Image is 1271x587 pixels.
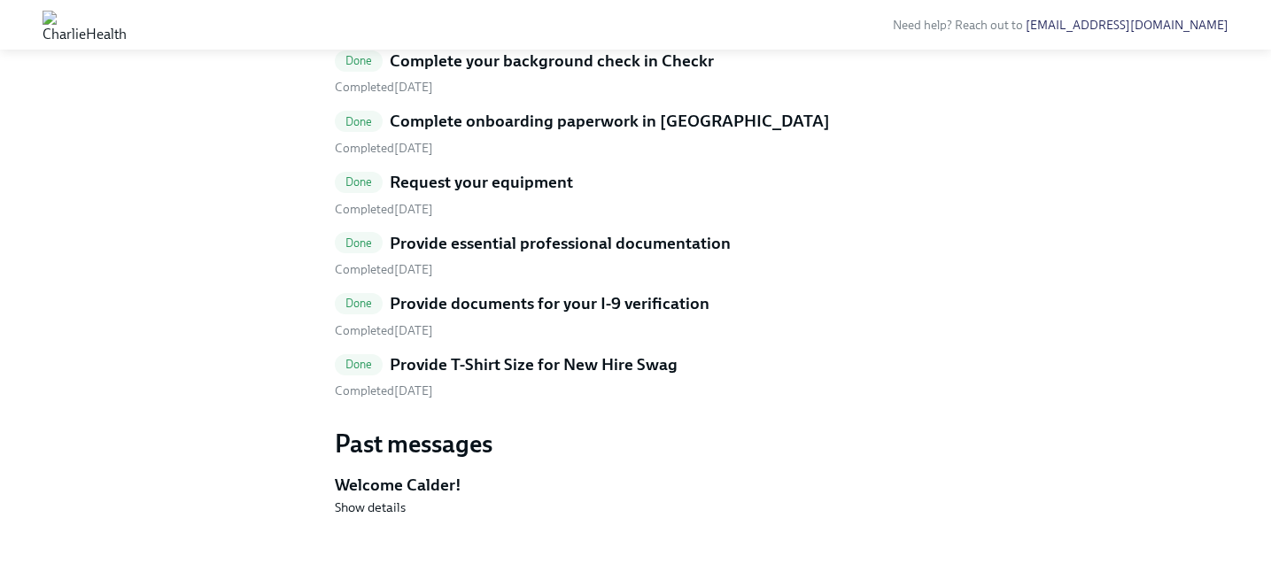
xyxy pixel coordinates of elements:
a: [EMAIL_ADDRESS][DOMAIN_NAME] [1026,18,1228,33]
h5: Provide documents for your I-9 verification [390,292,709,315]
span: Done [335,54,384,67]
button: Show details [335,498,406,516]
span: Done [335,115,384,128]
h5: Complete your background check in Checkr [390,50,714,73]
a: DoneProvide essential professional documentation Completed[DATE] [335,232,937,279]
span: Thursday, August 28th 2025, 6:47 am [335,262,433,277]
h3: Past messages [335,428,937,460]
span: Friday, August 22nd 2025, 7:20 am [335,141,433,156]
span: Thursday, August 21st 2025, 2:43 pm [335,80,433,95]
span: Done [335,358,384,371]
h5: Provide essential professional documentation [390,232,731,255]
h5: Welcome Calder! [335,474,937,497]
h5: Request your equipment [390,171,573,194]
a: DoneProvide documents for your I-9 verification Completed[DATE] [335,292,937,339]
span: Thursday, August 21st 2025, 2:41 pm [335,383,433,398]
span: Done [335,297,384,310]
span: Thursday, August 21st 2025, 2:41 pm [335,202,433,217]
a: DoneProvide T-Shirt Size for New Hire Swag Completed[DATE] [335,353,937,400]
span: Need help? Reach out to [893,18,1228,33]
a: DoneComplete your background check in Checkr Completed[DATE] [335,50,937,97]
span: Thursday, August 28th 2025, 6:53 am [335,323,433,338]
span: Done [335,236,384,250]
img: CharlieHealth [43,11,127,39]
h5: Complete onboarding paperwork in [GEOGRAPHIC_DATA] [390,110,830,133]
h5: Provide T-Shirt Size for New Hire Swag [390,353,678,376]
a: DoneComplete onboarding paperwork in [GEOGRAPHIC_DATA] Completed[DATE] [335,110,937,157]
span: Done [335,175,384,189]
a: DoneRequest your equipment Completed[DATE] [335,171,937,218]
